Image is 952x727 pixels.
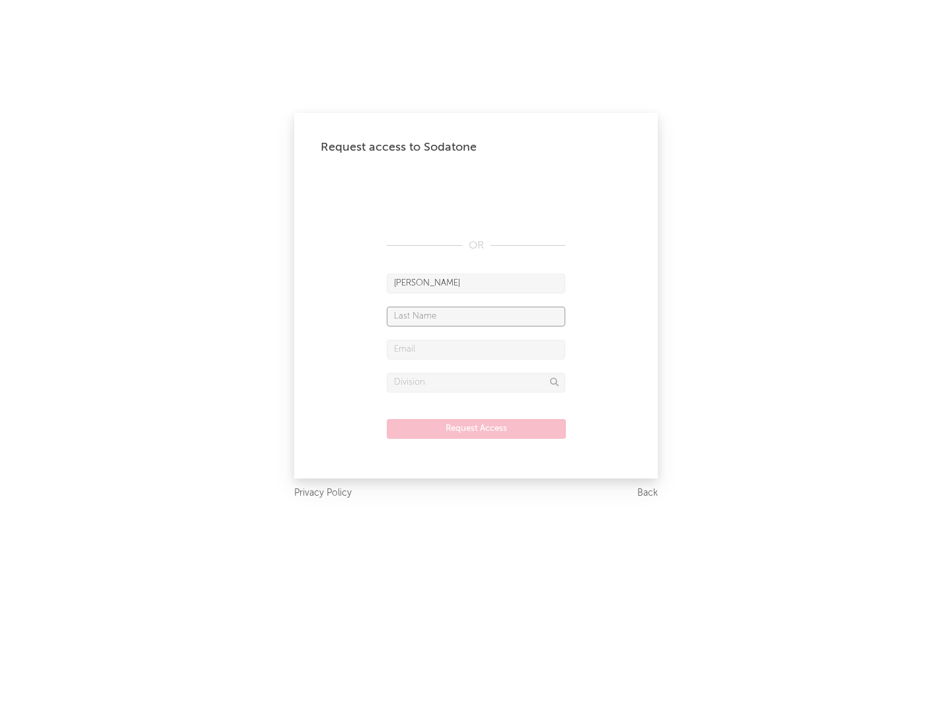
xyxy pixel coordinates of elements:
button: Request Access [387,419,566,439]
a: Privacy Policy [294,485,352,502]
div: Request access to Sodatone [321,139,631,155]
input: Email [387,340,565,360]
div: OR [387,238,565,254]
input: Last Name [387,307,565,326]
input: Division [387,373,565,393]
input: First Name [387,274,565,293]
a: Back [637,485,658,502]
